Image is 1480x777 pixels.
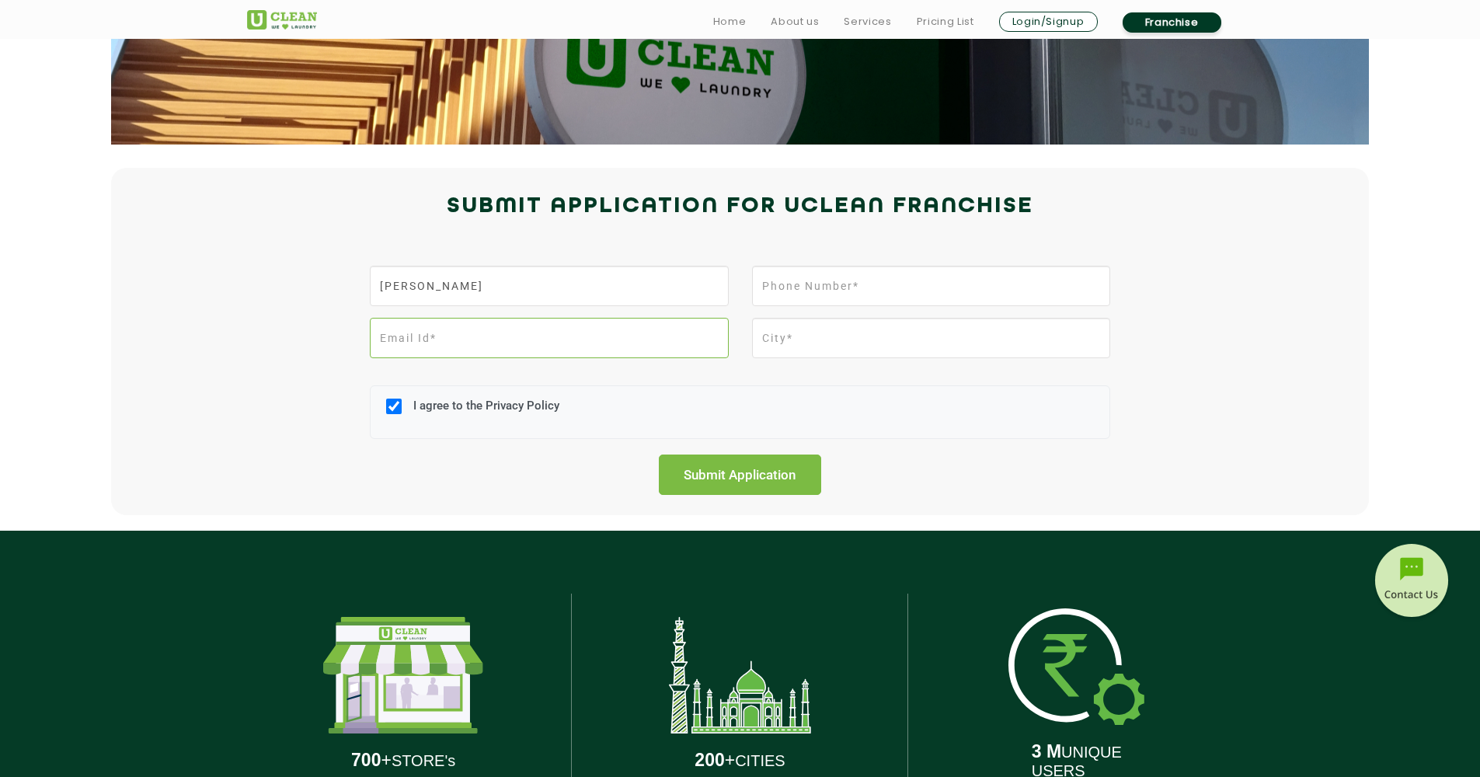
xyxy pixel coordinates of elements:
[323,617,483,733] img: presence-1.svg
[1373,544,1450,622] img: contact-btn
[370,318,728,358] input: Email Id*
[695,750,735,770] span: +
[409,399,559,427] label: I agree to the Privacy Policy
[351,750,381,770] b: 700
[351,750,455,771] p: STORE's
[752,266,1110,306] input: Phone Number*
[771,12,819,31] a: About us
[1008,608,1144,725] img: presence-3.svg
[917,12,974,31] a: Pricing List
[370,266,728,306] input: Name*
[844,12,891,31] a: Services
[659,455,822,495] input: Submit Application
[1123,12,1221,33] a: Franchise
[669,617,811,733] img: presence-2.svg
[247,188,1234,225] h2: Submit Application for UCLEAN FRANCHISE
[695,750,785,771] p: CITIES
[247,10,317,30] img: UClean Laundry and Dry Cleaning
[1032,741,1061,761] b: 3 M
[999,12,1098,32] a: Login/Signup
[695,750,724,770] b: 200
[351,750,392,770] span: +
[713,12,747,31] a: Home
[752,318,1110,358] input: City*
